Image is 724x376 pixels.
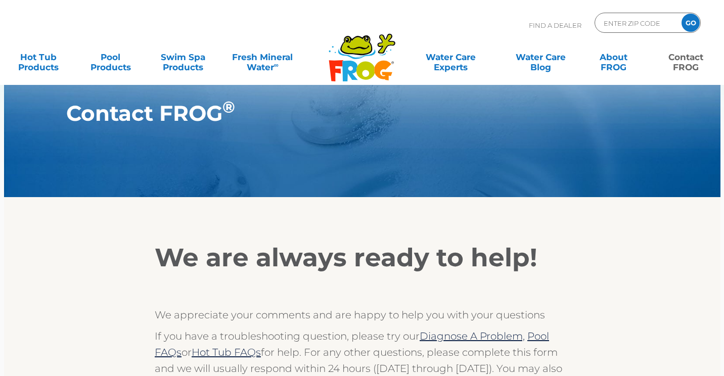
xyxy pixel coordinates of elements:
a: Hot Tub FAQs [192,346,261,358]
input: GO [682,14,700,32]
a: Water CareExperts [405,47,496,67]
a: PoolProducts [82,47,139,67]
a: AboutFROG [585,47,641,67]
h2: We are always ready to help! [155,243,569,273]
a: ContactFROG [658,47,714,67]
p: Find A Dealer [529,13,581,38]
h1: Contact FROG [66,101,611,125]
a: Swim SpaProducts [155,47,211,67]
sup: ® [222,98,235,117]
a: Fresh MineralWater∞ [228,47,298,67]
a: Diagnose A Problem, [420,330,525,342]
a: Water CareBlog [513,47,569,67]
a: Hot TubProducts [10,47,66,67]
input: Zip Code Form [603,16,671,30]
img: Frog Products Logo [323,20,401,82]
p: We appreciate your comments and are happy to help you with your questions [155,307,569,323]
sup: ∞ [274,61,279,69]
